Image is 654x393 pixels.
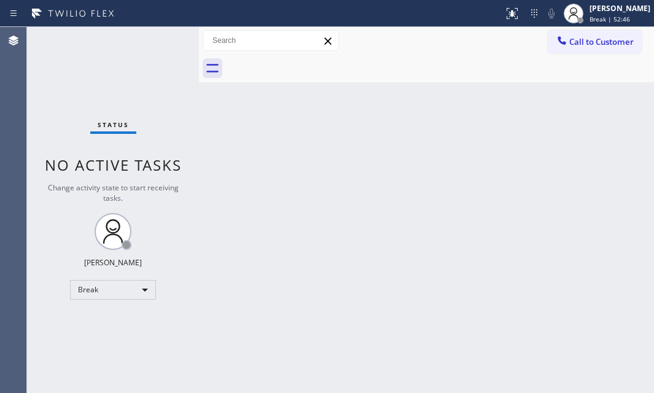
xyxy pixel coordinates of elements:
[45,155,182,175] span: No active tasks
[590,15,630,23] span: Break | 52:46
[98,120,129,129] span: Status
[84,257,142,268] div: [PERSON_NAME]
[548,30,642,53] button: Call to Customer
[543,5,560,22] button: Mute
[590,3,650,14] div: [PERSON_NAME]
[70,280,156,300] div: Break
[203,31,338,50] input: Search
[569,36,634,47] span: Call to Customer
[48,182,179,203] span: Change activity state to start receiving tasks.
